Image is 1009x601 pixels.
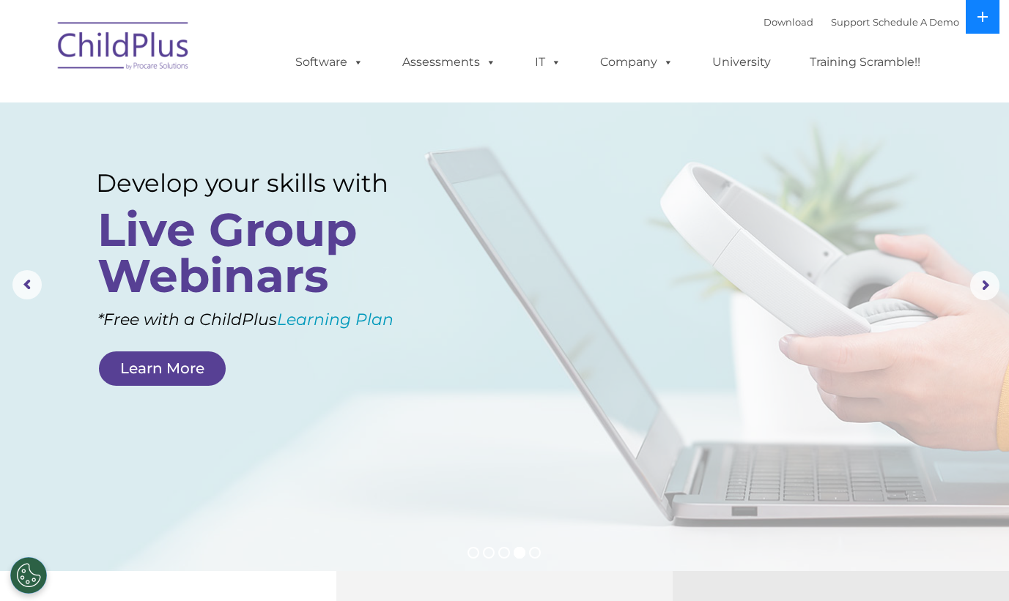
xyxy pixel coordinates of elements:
[204,97,248,108] span: Last name
[831,16,870,28] a: Support
[97,206,426,299] rs-layer: Live Group Webinars
[281,48,378,77] a: Software
[388,48,511,77] a: Assessments
[795,48,935,77] a: Training Scramble!!
[764,16,813,28] a: Download
[96,168,429,198] rs-layer: Develop your skills with
[204,157,266,168] span: Phone number
[698,48,786,77] a: University
[873,16,959,28] a: Schedule A Demo
[99,351,226,386] a: Learn More
[764,16,959,28] font: |
[10,557,47,594] button: Cookies Settings
[585,48,688,77] a: Company
[520,48,576,77] a: IT
[277,310,393,329] a: Learning Plan
[97,305,454,335] rs-layer: *Free with a ChildPlus
[51,12,197,85] img: ChildPlus by Procare Solutions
